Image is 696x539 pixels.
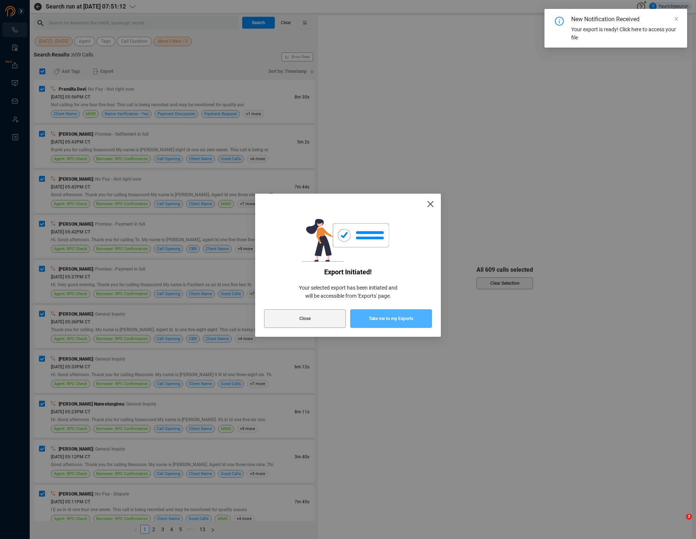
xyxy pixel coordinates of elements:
div: Your export is ready! Click here to access your file [571,25,678,42]
button: Take me to my Exports [350,309,432,328]
button: Close [420,194,441,214]
span: close [674,16,679,22]
span: info-circle [555,17,564,26]
button: Close [264,309,346,328]
span: Take me to my Exports [369,309,413,328]
iframe: Intercom live chat [671,514,689,532]
span: Close [299,309,310,328]
span: Export initiated! [264,268,432,276]
span: will be accessible from 'Exports' page. [264,292,432,300]
div: New Notification Received [571,15,648,24]
span: Your selected export has been initiated and [264,284,432,292]
span: 3 [686,514,692,520]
